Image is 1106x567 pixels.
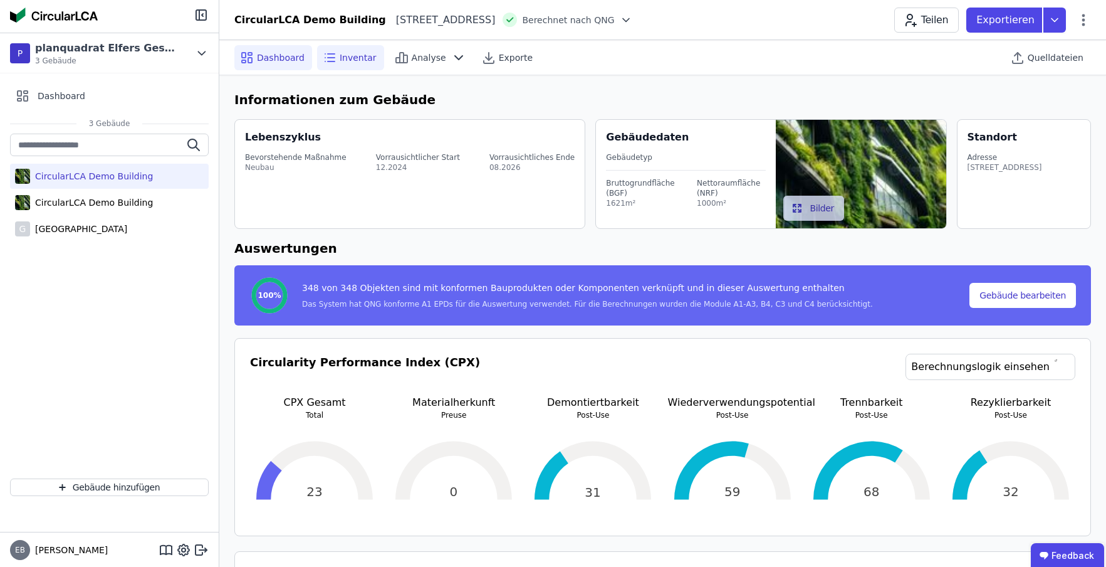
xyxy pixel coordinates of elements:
[606,152,766,162] div: Gebäudetyp
[10,479,209,496] button: Gebäude hinzufügen
[499,51,533,64] span: Exporte
[38,90,85,102] span: Dashboard
[302,282,873,299] div: 348 von 348 Objekten sind mit konformen Bauprodukten oder Komponenten verknüpft und in dieser Aus...
[15,166,30,186] img: CircularLCA Demo Building
[234,239,1091,258] h6: Auswertungen
[389,395,518,410] p: Materialherkunft
[340,51,377,64] span: Inventar
[968,130,1017,145] div: Standort
[30,544,108,556] span: [PERSON_NAME]
[528,410,657,420] p: Post-Use
[1028,51,1083,64] span: Quelldateien
[668,410,797,420] p: Post-Use
[250,354,480,395] h3: Circularity Performance Index (CPX)
[606,130,776,145] div: Gebäudedaten
[976,13,1037,28] p: Exportieren
[35,56,179,66] span: 3 Gebäude
[389,410,518,420] p: Preuse
[606,198,679,208] div: 1621m²
[245,162,347,172] div: Neubau
[15,546,25,554] span: EB
[245,152,347,162] div: Bevorstehende Maßnahme
[250,410,379,420] p: Total
[894,8,959,33] button: Teilen
[15,221,30,236] div: G
[697,198,766,208] div: 1000m²
[376,152,460,162] div: Vorrausichtlicher Start
[257,51,305,64] span: Dashboard
[10,8,98,23] img: Concular
[386,13,496,28] div: [STREET_ADDRESS]
[606,178,679,198] div: Bruttogrundfläche (BGF)
[522,14,614,26] span: Berechnet nach QNG
[412,51,446,64] span: Analyse
[946,395,1075,410] p: Rezyklierbarkeit
[35,41,179,56] div: planquadrat Elfers Geskes Krämer GmbH
[783,196,844,221] button: Bilder
[245,130,321,145] div: Lebenszyklus
[668,395,797,410] p: Wiederverwendungspotential
[489,152,575,162] div: Vorrausichtliches Ende
[489,162,575,172] div: 08.2026
[968,152,1042,162] div: Adresse
[234,13,386,28] div: CircularLCA Demo Building
[30,170,153,183] div: CircularLCA Demo Building
[15,193,30,213] img: CircularLCA Demo Building
[807,395,936,410] p: Trennbarkeit
[250,395,379,410] p: CPX Gesamt
[946,410,1075,420] p: Post-Use
[528,395,657,410] p: Demontiertbarkeit
[969,283,1076,308] button: Gebäude bearbeiten
[807,410,936,420] p: Post-Use
[968,162,1042,172] div: [STREET_ADDRESS]
[697,178,766,198] div: Nettoraumfläche (NRF)
[905,354,1075,380] a: Berechnungslogik einsehen
[258,290,281,300] span: 100%
[302,299,873,309] div: Das System hat QNG konforme A1 EPDs für die Auswertung verwendet. Für die Berechnungen wurden die...
[30,223,127,235] div: [GEOGRAPHIC_DATA]
[234,90,1091,109] h6: Informationen zum Gebäude
[30,196,153,209] div: CircularLCA Demo Building
[76,119,143,129] span: 3 Gebäude
[376,162,460,172] div: 12.2024
[10,43,30,63] div: P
